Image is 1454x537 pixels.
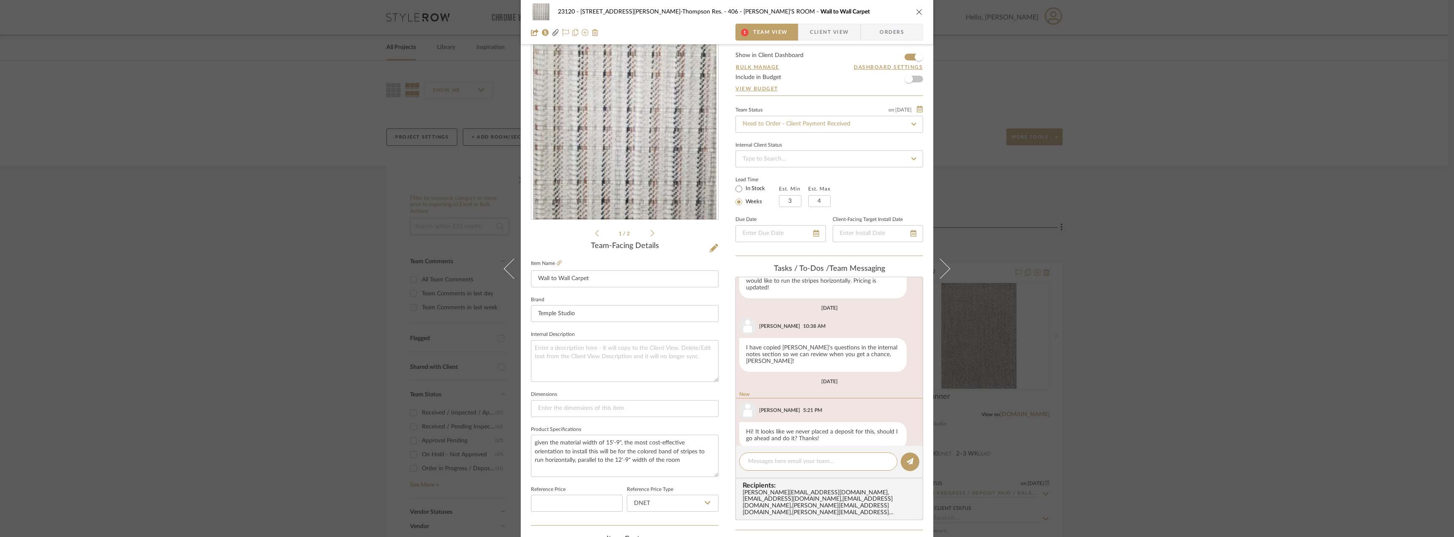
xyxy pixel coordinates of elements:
button: Bulk Manage [735,63,780,71]
span: 23120 - [STREET_ADDRESS][PERSON_NAME]-Thompson Res. [558,9,728,15]
div: [PERSON_NAME][EMAIL_ADDRESS][DOMAIN_NAME] , [EMAIL_ADDRESS][DOMAIN_NAME] , [EMAIL_ADDRESS][DOMAIN... [743,490,919,517]
input: Enter Install Date [833,225,923,242]
div: [PERSON_NAME] [759,406,800,414]
label: Est. Max [808,186,831,192]
span: Wall to Wall Carpet [820,9,870,15]
div: [DATE] [821,305,838,311]
div: Hi! It looks like we never placed a deposit for this, should I go ahead and do it? Thanks! [739,422,907,449]
button: close [916,8,923,16]
span: on [888,107,894,112]
a: View Budget [735,85,923,92]
img: user_avatar.png [739,402,756,419]
span: / [623,231,627,236]
input: Type to Search… [735,150,923,167]
input: Enter Item Name [531,270,719,287]
label: Internal Description [531,333,575,337]
label: Client-Facing Target Install Date [833,218,903,222]
img: 6b838dd4-45e3-4edc-b689-1a8f2b939278_48x40.jpg [531,3,551,20]
div: Team-Facing Details [531,242,719,251]
label: Reference Price [531,488,566,492]
span: 406 - [PERSON_NAME]'S ROOM [728,9,820,15]
img: 6b838dd4-45e3-4edc-b689-1a8f2b939278_436x436.jpg [533,36,716,220]
div: 5:21 PM [803,406,822,414]
div: [PERSON_NAME] [759,322,800,330]
div: 10:38 AM [803,322,825,330]
img: user_avatar.png [739,318,756,335]
div: 0 [531,36,718,220]
input: Enter Due Date [735,225,826,242]
span: Recipients: [743,482,919,489]
span: Tasks / To-Dos / [774,265,829,273]
div: [DATE] [821,379,838,384]
div: [PERSON_NAME] and [PERSON_NAME] confirmed we would like to run the stripes horizontally. Pricing ... [739,264,907,298]
label: Brand [531,298,544,302]
div: team Messaging [735,264,923,274]
label: Due Date [735,218,757,222]
span: 1 [741,29,749,36]
button: Dashboard Settings [853,63,923,71]
label: Reference Price Type [627,488,673,492]
input: Enter the dimensions of this item [531,400,719,417]
label: Est. Min [779,186,801,192]
img: Remove from project [592,29,599,36]
label: Item Name [531,260,562,267]
span: Orders [870,24,913,41]
div: Team Status [735,108,763,112]
input: Type to Search… [735,116,923,133]
div: New [736,391,926,398]
label: Weeks [744,198,762,206]
input: Enter Brand [531,305,719,322]
span: Client View [810,24,849,41]
div: Internal Client Status [735,143,782,147]
label: In Stock [744,185,765,193]
label: Dimensions [531,393,557,397]
span: 1 [619,231,623,236]
div: I have copied [PERSON_NAME]'s questions in the internal notes section so we can review when you g... [739,338,907,372]
mat-radio-group: Select item type [735,183,779,207]
label: Product Specifications [531,428,581,432]
label: Lead Time [735,176,779,183]
span: Team View [753,24,788,41]
span: 2 [627,231,631,236]
span: [DATE] [894,107,913,113]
